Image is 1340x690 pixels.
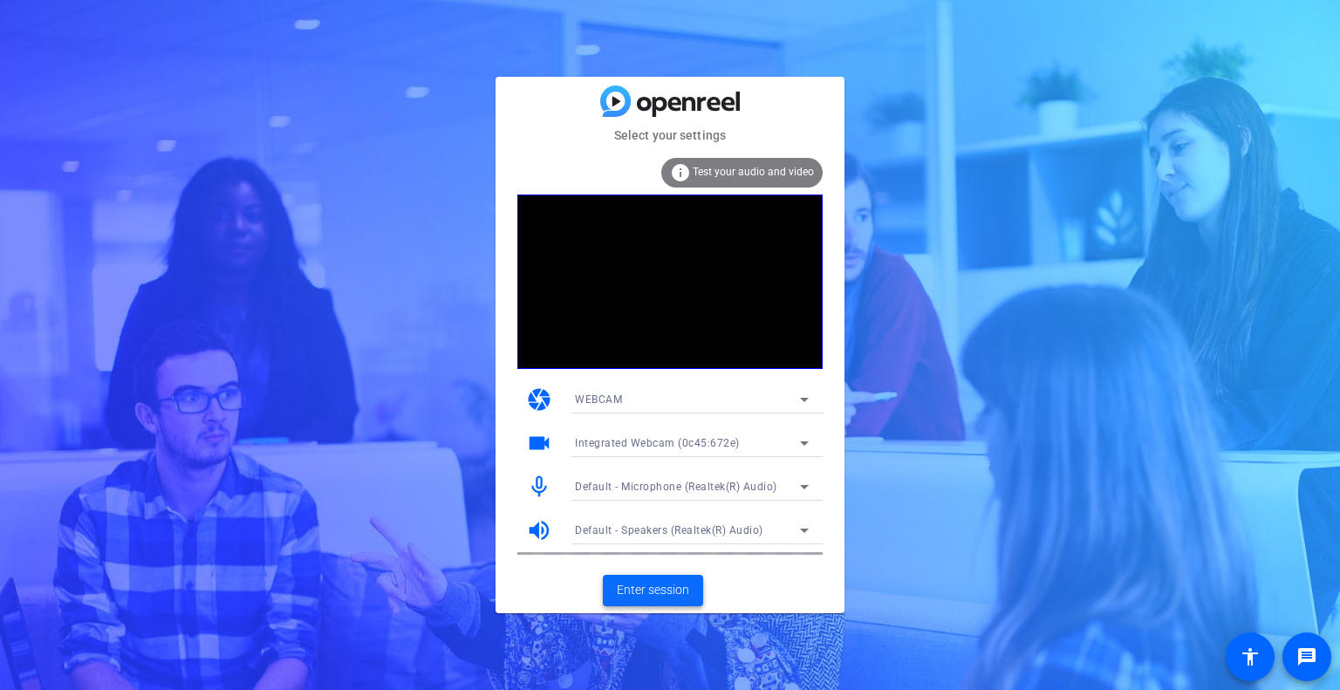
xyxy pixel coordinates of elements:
[526,517,552,543] mat-icon: volume_up
[1296,646,1317,667] mat-icon: message
[575,437,740,449] span: Integrated Webcam (0c45:672e)
[575,393,622,406] span: WEBCAM
[496,126,844,145] mat-card-subtitle: Select your settings
[575,481,777,493] span: Default - Microphone (Realtek(R) Audio)
[603,575,703,606] button: Enter session
[670,162,691,183] mat-icon: info
[600,85,740,116] img: blue-gradient.svg
[575,524,763,536] span: Default - Speakers (Realtek(R) Audio)
[693,166,814,178] span: Test your audio and video
[526,430,552,456] mat-icon: videocam
[526,474,552,500] mat-icon: mic_none
[617,581,689,599] span: Enter session
[1240,646,1261,667] mat-icon: accessibility
[526,386,552,413] mat-icon: camera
